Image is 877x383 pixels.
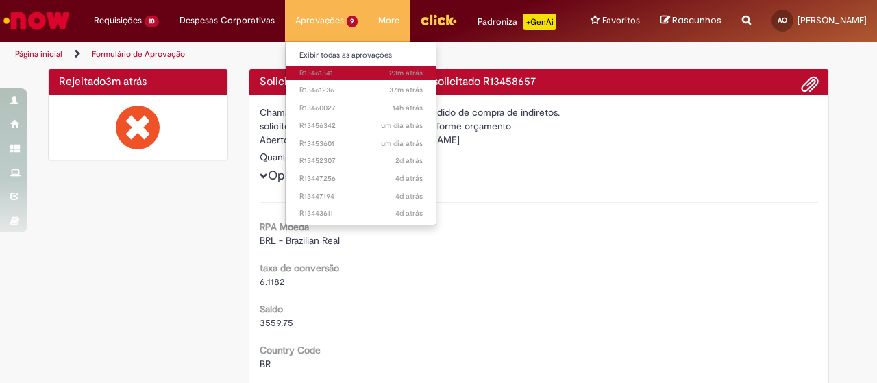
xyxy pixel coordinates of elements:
a: Página inicial [15,49,62,60]
span: 23m atrás [389,68,423,78]
h4: Solicitação de aprovação para Item solicitado R13458657 [260,76,819,88]
span: More [378,14,399,27]
span: Requisições [94,14,142,27]
b: RPA Moeda [260,221,309,233]
span: 6.1182 [260,275,284,288]
time: 26/08/2025 09:59:16 [395,191,423,201]
h4: Rejeitado [59,76,217,88]
span: R13456342 [299,121,423,132]
span: 14h atrás [393,103,423,113]
time: 27/08/2025 16:33:13 [381,138,423,149]
span: BRL - Brazilian Real [260,234,340,247]
span: BR [260,358,271,370]
span: R13460027 [299,103,423,114]
p: +GenAi [523,14,556,30]
div: Chamado destinado para a geração de pedido de compra de indiretos. [260,106,819,119]
span: 4d atrás [395,173,423,184]
span: um dia atrás [381,138,423,149]
span: R13461341 [299,68,423,79]
a: Aberto R13461236 : [286,83,436,98]
img: error_icon.png [116,106,160,149]
div: [PERSON_NAME] [PERSON_NAME] [260,133,819,150]
a: Aberto R13447256 : [286,171,436,186]
span: R13447256 [299,173,423,184]
time: 27/08/2025 12:57:44 [395,156,423,166]
div: Padroniza [478,14,556,30]
img: click_logo_yellow_360x200.png [420,10,457,30]
span: 3559.75 [260,317,293,329]
span: R13452307 [299,156,423,166]
span: 4d atrás [395,208,423,219]
span: Favoritos [602,14,640,27]
span: 2d atrás [395,156,423,166]
span: R13443611 [299,208,423,219]
span: 9 [347,16,358,27]
b: taxa de conversão [260,262,339,274]
span: R13453601 [299,138,423,149]
span: R13461236 [299,85,423,96]
span: AO [778,16,787,25]
a: Exibir todas as aprovações [286,48,436,63]
div: solicito a compra da válvula de press conforme orçamento [260,119,819,133]
time: 25/08/2025 11:03:54 [395,208,423,219]
span: 10 [145,16,159,27]
time: 28/08/2025 09:46:58 [381,121,423,131]
time: 28/08/2025 20:29:23 [393,103,423,113]
ul: Trilhas de página [10,42,574,67]
a: Aberto R13460027 : [286,101,436,116]
a: Aberto R13456342 : [286,119,436,134]
span: 37m atrás [389,85,423,95]
time: 29/08/2025 10:28:47 [106,75,147,88]
a: Aberto R13452307 : [286,153,436,169]
span: Despesas Corporativas [180,14,275,27]
a: Aberto R13453601 : [286,136,436,151]
span: R13447194 [299,191,423,202]
time: 29/08/2025 10:08:36 [389,68,423,78]
a: Formulário de Aprovação [92,49,185,60]
ul: Aprovações [285,41,437,225]
span: Aprovações [295,14,344,27]
a: Rascunhos [660,14,721,27]
b: Country Code [260,344,321,356]
a: Aberto R13443611 : [286,206,436,221]
a: Aberto R13461341 : [286,66,436,81]
time: 29/08/2025 09:54:42 [389,85,423,95]
span: Rascunhos [672,14,721,27]
span: 4d atrás [395,191,423,201]
time: 26/08/2025 10:08:50 [395,173,423,184]
span: um dia atrás [381,121,423,131]
b: Saldo [260,303,283,315]
label: Aberto por [260,133,306,147]
span: [PERSON_NAME] [798,14,867,26]
span: 3m atrás [106,75,147,88]
img: ServiceNow [1,7,72,34]
div: Quantidade 1 [260,150,819,164]
a: Aberto R13447194 : [286,189,436,204]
